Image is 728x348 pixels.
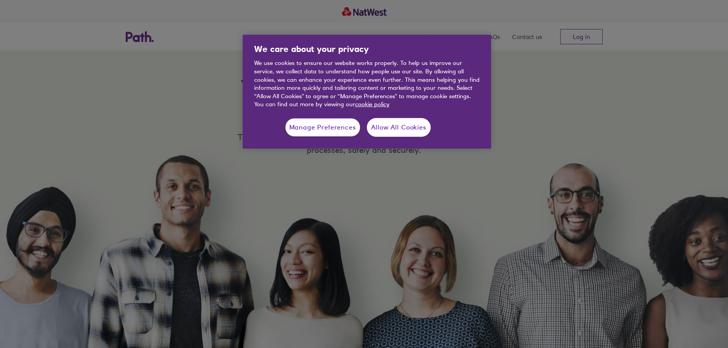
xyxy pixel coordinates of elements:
[243,35,491,149] div: Cookie banner
[355,100,389,108] a: More information about your privacy, opens in a new tab
[367,118,431,137] button: Allow All Cookies
[254,59,480,108] div: We use cookies to ensure our website works properly. To help us improve our service, we collect d...
[285,118,360,137] button: Manage Preferences
[243,35,491,149] div: We care about your privacy
[243,43,468,59] h2: We care about your privacy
